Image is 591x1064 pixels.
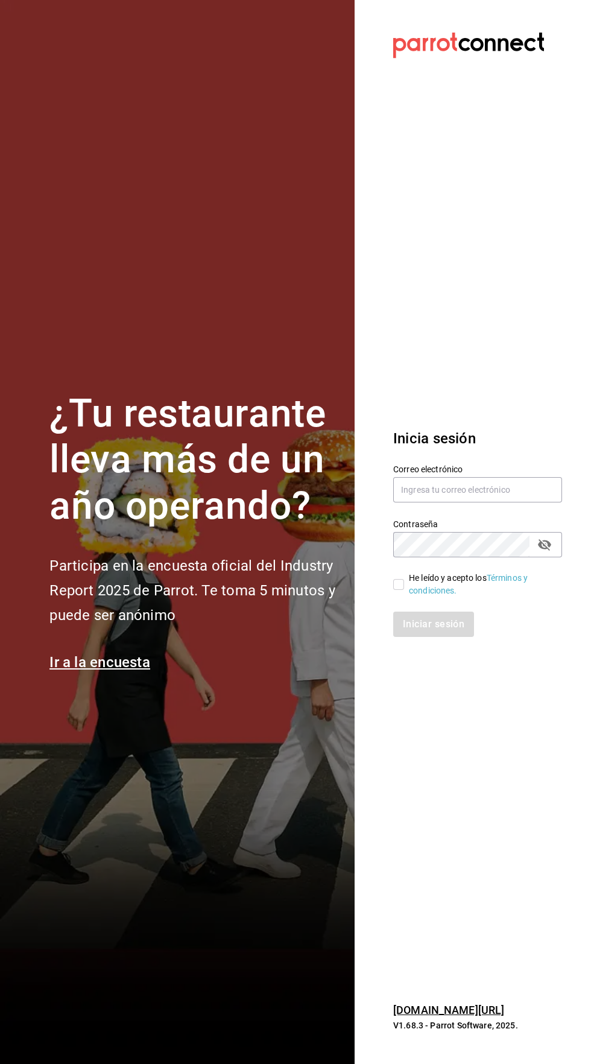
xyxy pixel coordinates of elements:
a: Términos y condiciones. [409,573,528,595]
h2: Participa en la encuesta oficial del Industry Report 2025 de Parrot. Te toma 5 minutos y puede se... [49,554,340,627]
label: Contraseña [393,519,562,528]
button: passwordField [534,534,555,555]
div: He leído y acepto los [409,572,552,597]
p: V1.68.3 - Parrot Software, 2025. [393,1019,562,1031]
input: Ingresa tu correo electrónico [393,477,562,502]
label: Correo electrónico [393,464,562,473]
h1: ¿Tu restaurante lleva más de un año operando? [49,391,340,530]
a: Ir a la encuesta [49,654,150,671]
a: [DOMAIN_NAME][URL] [393,1004,504,1016]
h3: Inicia sesión [393,428,562,449]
